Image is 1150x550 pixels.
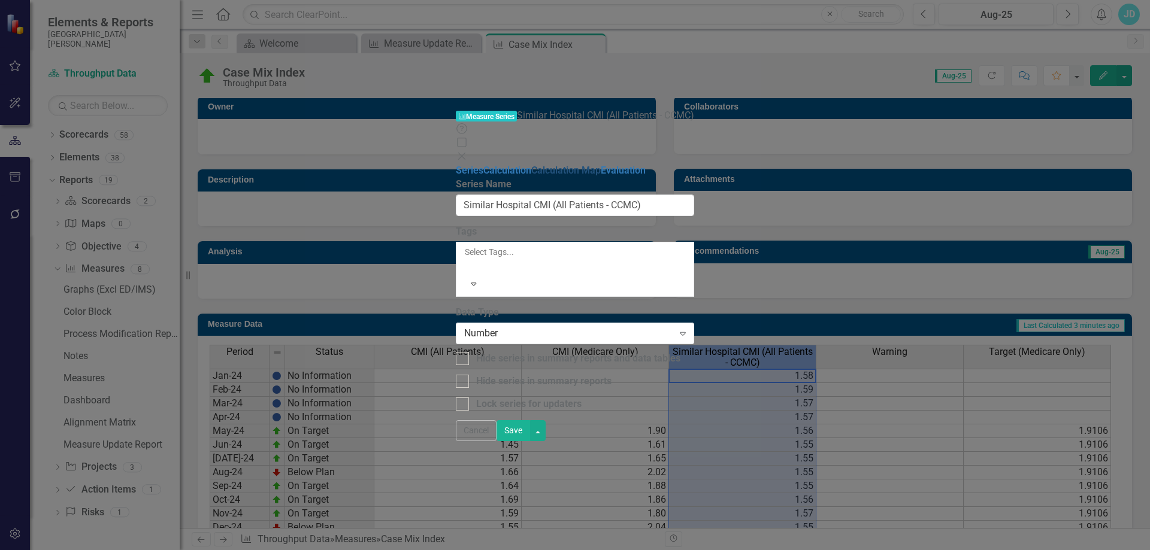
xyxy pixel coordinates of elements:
[476,352,680,366] div: Hide series in summary reports and data tables
[517,110,694,121] span: Similar Hospital CMI (All Patients - CCMC)
[483,165,531,176] a: Calculation
[531,165,601,176] a: Calculation Map
[476,397,582,411] div: Lock series for updaters
[456,178,695,192] label: Series Name
[464,327,673,341] div: Number
[456,225,695,239] label: Tags
[456,111,517,122] span: Measure Series
[456,195,695,217] input: Series Name
[456,420,497,441] button: Cancel
[601,165,646,176] a: Evaluation
[456,306,695,320] label: Data Type
[465,246,686,258] div: Select Tags...
[456,165,483,176] a: Series
[476,375,612,388] div: Hide series in summary reports
[497,420,530,441] button: Save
